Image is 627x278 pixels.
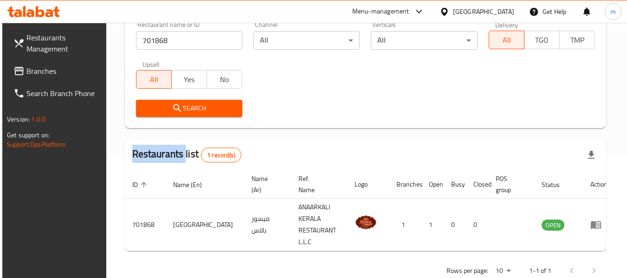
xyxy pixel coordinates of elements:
[580,144,602,166] div: Export file
[352,6,409,17] div: Menu-management
[7,129,50,141] span: Get support on:
[495,21,518,28] label: Delivery
[6,60,107,82] a: Branches
[132,179,150,190] span: ID
[175,73,203,86] span: Yes
[136,70,172,89] button: All
[542,220,564,231] span: OPEN
[444,170,466,199] th: Busy
[207,70,242,89] button: No
[590,219,608,230] div: Menu
[26,32,100,54] span: Restaurants Management
[444,199,466,251] td: 0
[466,199,488,251] td: 0
[529,265,551,277] p: 1-1 of 1
[132,147,241,162] h2: Restaurants list
[136,100,242,117] button: Search
[563,33,591,47] span: TMP
[136,31,242,50] input: Search for restaurant name or ID..
[421,170,444,199] th: Open
[143,103,235,114] span: Search
[298,173,336,195] span: Ref. Name
[125,170,615,251] table: enhanced table
[201,148,241,162] div: Total records count
[583,170,615,199] th: Action
[166,199,244,251] td: [GEOGRAPHIC_DATA]
[610,6,616,17] span: m
[542,179,572,190] span: Status
[125,199,166,251] td: 701868
[140,73,168,86] span: All
[6,26,107,60] a: Restaurants Management
[559,31,595,49] button: TMP
[453,6,514,17] div: [GEOGRAPHIC_DATA]
[142,61,160,67] label: Upsell
[6,82,107,104] a: Search Branch Phone
[31,113,45,125] span: 1.0.0
[171,70,207,89] button: Yes
[201,151,241,160] span: 1 record(s)
[493,33,521,47] span: All
[389,199,421,251] td: 1
[347,170,389,199] th: Logo
[7,113,30,125] span: Version:
[389,170,421,199] th: Branches
[466,170,488,199] th: Closed
[26,88,100,99] span: Search Branch Phone
[489,31,524,49] button: All
[173,179,214,190] span: Name (En)
[252,173,280,195] span: Name (Ar)
[7,138,66,150] a: Support.OpsPlatform
[528,33,556,47] span: TGO
[446,265,488,277] p: Rows per page:
[244,199,291,251] td: ميسور بالاس
[492,264,514,278] div: Rows per page:
[496,173,523,195] span: POS group
[26,65,100,77] span: Branches
[542,220,564,231] div: OPEN
[211,73,239,86] span: No
[253,31,360,50] div: All
[371,31,477,50] div: All
[291,199,347,251] td: ANAARKALI KERALA RESTAURANT L.L.C
[524,31,560,49] button: TGO
[355,211,378,234] img: Mysore Palace
[421,199,444,251] td: 1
